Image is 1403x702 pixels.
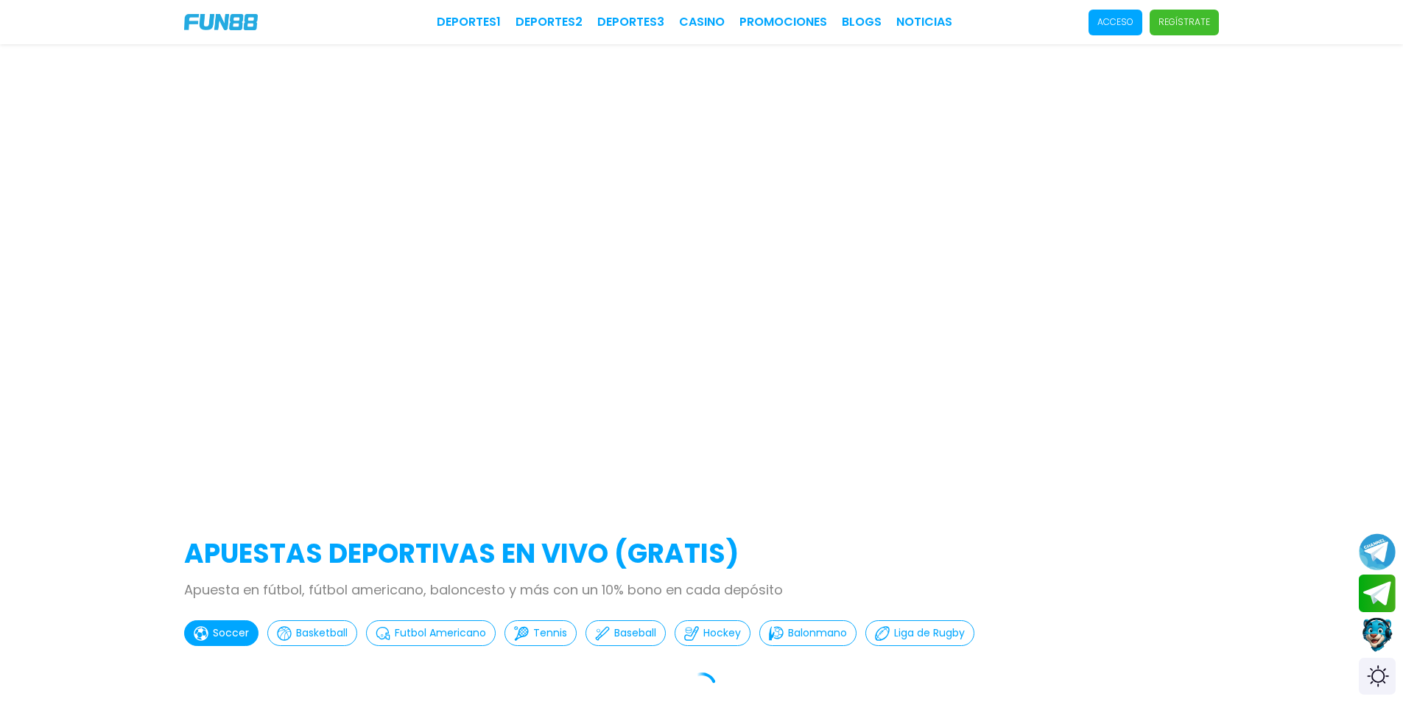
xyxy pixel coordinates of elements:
[739,13,827,31] a: Promociones
[894,625,965,641] p: Liga de Rugby
[1097,15,1133,29] p: Acceso
[504,620,577,646] button: Tennis
[1359,533,1396,571] button: Join telegram channel
[184,580,1219,600] p: Apuesta en fútbol, fútbol americano, baloncesto y más con un 10% bono en cada depósito
[516,13,583,31] a: Deportes2
[184,534,1219,574] h2: APUESTAS DEPORTIVAS EN VIVO (gratis)
[437,13,501,31] a: Deportes1
[703,625,741,641] p: Hockey
[614,625,656,641] p: Baseball
[597,13,664,31] a: Deportes3
[184,14,258,30] img: Company Logo
[1359,575,1396,613] button: Join telegram
[296,625,348,641] p: Basketball
[586,620,666,646] button: Baseball
[184,620,259,646] button: Soccer
[1359,616,1396,654] button: Contact customer service
[1359,658,1396,695] div: Switch theme
[788,625,847,641] p: Balonmano
[842,13,882,31] a: BLOGS
[533,625,567,641] p: Tennis
[395,625,486,641] p: Futbol Americano
[1158,15,1210,29] p: Regístrate
[865,620,974,646] button: Liga de Rugby
[896,13,952,31] a: NOTICIAS
[213,625,249,641] p: Soccer
[759,620,857,646] button: Balonmano
[679,13,725,31] a: CASINO
[675,620,750,646] button: Hockey
[366,620,496,646] button: Futbol Americano
[267,620,357,646] button: Basketball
